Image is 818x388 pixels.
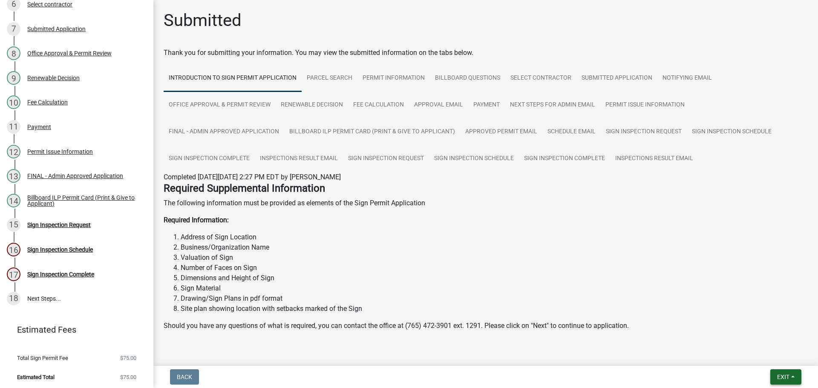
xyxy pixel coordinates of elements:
[519,145,610,172] a: Sign Inspection Complete
[181,232,808,242] li: Address of Sign Location
[460,118,542,146] a: Approved Permit Email
[181,293,808,304] li: Drawing/Sign Plans in pdf format
[7,267,20,281] div: 17
[27,195,140,207] div: Billboard ILP Permit Card (Print & Give to Applicant)
[164,321,808,331] p: Should you have any questions of what is required, you can contact the office at (765) 472-3901 e...
[542,118,601,146] a: Schedule Email
[7,46,20,60] div: 8
[164,118,284,146] a: FINAL - Admin Approved Application
[27,75,80,81] div: Renewable Decision
[177,374,192,380] span: Back
[27,99,68,105] div: Fee Calculation
[7,194,20,207] div: 14
[27,1,72,7] div: Select contractor
[181,263,808,273] li: Number of Faces on Sign
[164,145,255,172] a: Sign Inspection Complete
[409,92,468,119] a: Approval Email
[505,92,600,119] a: Next Steps for Admin Email
[27,124,51,130] div: Payment
[27,247,93,253] div: Sign Inspection Schedule
[7,71,20,85] div: 9
[505,65,576,92] a: Select contractor
[27,149,93,155] div: Permit Issue Information
[7,22,20,36] div: 7
[576,65,657,92] a: Submitted Application
[164,216,229,224] strong: Required Information:
[770,369,801,385] button: Exit
[164,65,302,92] a: Introduction to Sign Permit Application
[164,92,276,119] a: Office Approval & Permit Review
[164,198,808,208] p: The following information must be provided as elements of the Sign Permit Application
[343,145,429,172] a: Sign Inspection Request
[164,173,341,181] span: Completed [DATE][DATE] 2:27 PM EDT by [PERSON_NAME]
[7,321,140,338] a: Estimated Fees
[284,118,460,146] a: Billboard ILP Permit Card (Print & Give to Applicant)
[27,222,91,228] div: Sign Inspection Request
[181,273,808,283] li: Dimensions and Height of Sign
[7,120,20,134] div: 11
[120,374,136,380] span: $75.00
[302,65,357,92] a: Parcel search
[610,145,698,172] a: Inspections Result Email
[255,145,343,172] a: Inspections Result Email
[181,242,808,253] li: Business/Organization Name
[7,292,20,305] div: 18
[600,92,690,119] a: Permit Issue Information
[27,50,112,56] div: Office Approval & Permit Review
[430,65,505,92] a: Billboard Questions
[181,283,808,293] li: Sign Material
[164,182,325,194] strong: Required Supplemental Information
[27,173,123,179] div: FINAL - Admin Approved Application
[348,92,409,119] a: Fee Calculation
[17,374,55,380] span: Estimated Total
[468,92,505,119] a: Payment
[181,253,808,263] li: Valuation of Sign
[276,92,348,119] a: Renewable Decision
[7,218,20,232] div: 15
[170,369,199,385] button: Back
[777,374,789,380] span: Exit
[687,118,777,146] a: Sign Inspection Schedule
[27,271,94,277] div: Sign Inspection Complete
[601,118,687,146] a: Sign Inspection Request
[120,355,136,361] span: $75.00
[27,26,86,32] div: Submitted Application
[657,65,717,92] a: Notifying Email
[357,65,430,92] a: Permit Information
[164,48,808,58] div: Thank you for submitting your information. You may view the submitted information on the tabs below.
[181,304,808,314] li: Site plan showing location with setbacks marked of the Sign
[7,243,20,256] div: 16
[7,95,20,109] div: 10
[7,169,20,183] div: 13
[429,145,519,172] a: Sign Inspection Schedule
[17,355,68,361] span: Total Sign Permit Fee
[164,10,242,31] h1: Submitted
[7,145,20,158] div: 12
